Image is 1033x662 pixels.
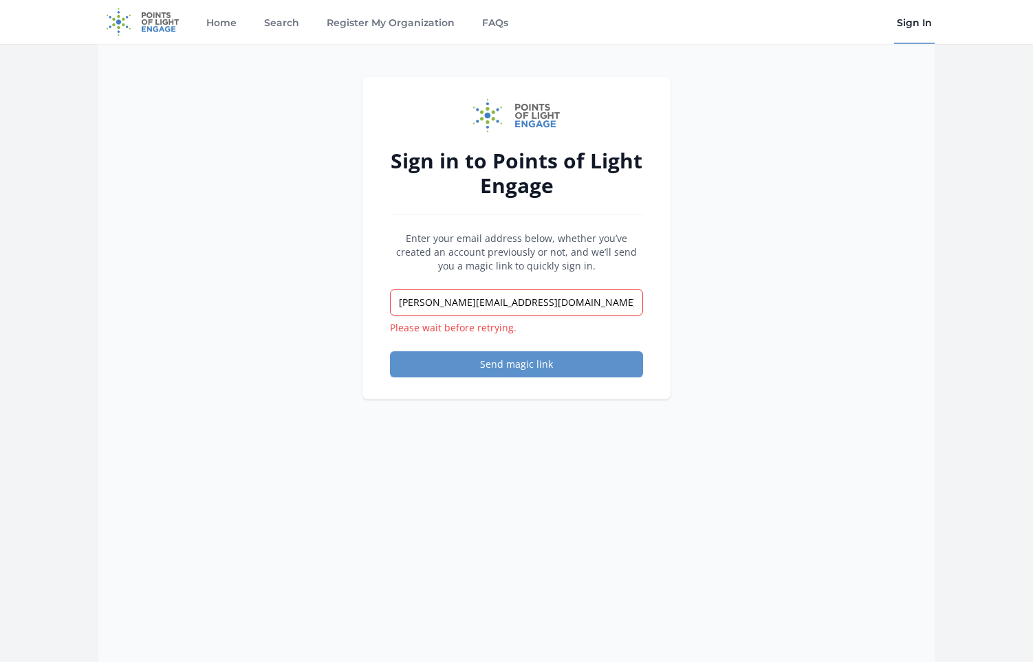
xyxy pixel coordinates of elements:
img: Points of Light Engage logo [473,99,560,132]
p: Please wait before retrying. [390,321,643,335]
button: Send magic link [390,351,643,377]
h2: Sign in to Points of Light Engage [390,148,643,198]
input: Email address [390,289,643,316]
p: Enter your email address below, whether you’ve created an account previously or not, and we’ll se... [390,232,643,273]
